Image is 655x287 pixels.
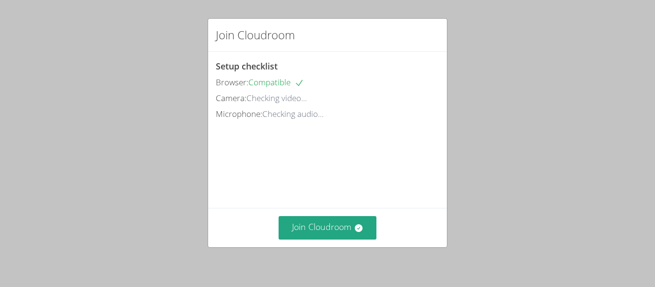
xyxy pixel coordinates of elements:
[248,77,304,88] span: Compatible
[216,108,262,119] span: Microphone:
[216,77,248,88] span: Browser:
[216,92,246,103] span: Camera:
[279,216,377,240] button: Join Cloudroom
[216,26,295,44] h2: Join Cloudroom
[262,108,324,119] span: Checking audio...
[216,60,278,72] span: Setup checklist
[246,92,307,103] span: Checking video...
